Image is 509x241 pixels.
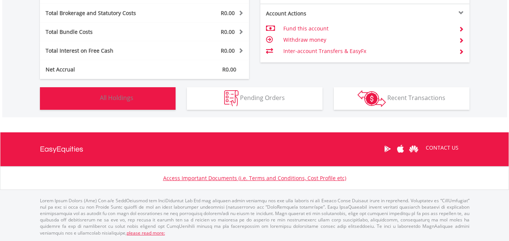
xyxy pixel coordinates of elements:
[40,9,162,17] div: Total Brokerage and Statutory Costs
[334,87,469,110] button: Recent Transactions
[40,87,176,110] button: All Holdings
[224,90,238,106] img: pending_instructions-wht.png
[283,45,452,57] td: Inter-account Transfers & EasyFx
[387,94,445,102] span: Recent Transactions
[283,34,452,45] td: Withdraw money
[82,90,98,106] img: holdings-wht.png
[221,47,235,54] span: R0.00
[40,28,162,36] div: Total Bundle Costs
[40,197,469,236] p: Lorem Ipsum Dolors (Ame) Con a/e SeddOeiusmod tem InciDiduntut Lab Etd mag aliquaen admin veniamq...
[221,9,235,17] span: R0.00
[381,137,394,161] a: Google Play
[163,174,346,182] a: Access Important Documents (i.e. Terms and Conditions, Cost Profile etc)
[100,94,133,102] span: All Holdings
[407,137,420,161] a: Huawei
[127,230,165,236] a: please read more:
[358,90,386,107] img: transactions-zar-wht.png
[260,10,365,17] div: Account Actions
[187,87,323,110] button: Pending Orders
[40,47,162,55] div: Total Interest on Free Cash
[283,23,452,34] td: Fund this account
[394,137,407,161] a: Apple
[40,132,83,166] a: EasyEquities
[240,94,285,102] span: Pending Orders
[420,137,464,158] a: CONTACT US
[222,66,236,73] span: R0.00
[40,66,162,73] div: Net Accrual
[221,28,235,35] span: R0.00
